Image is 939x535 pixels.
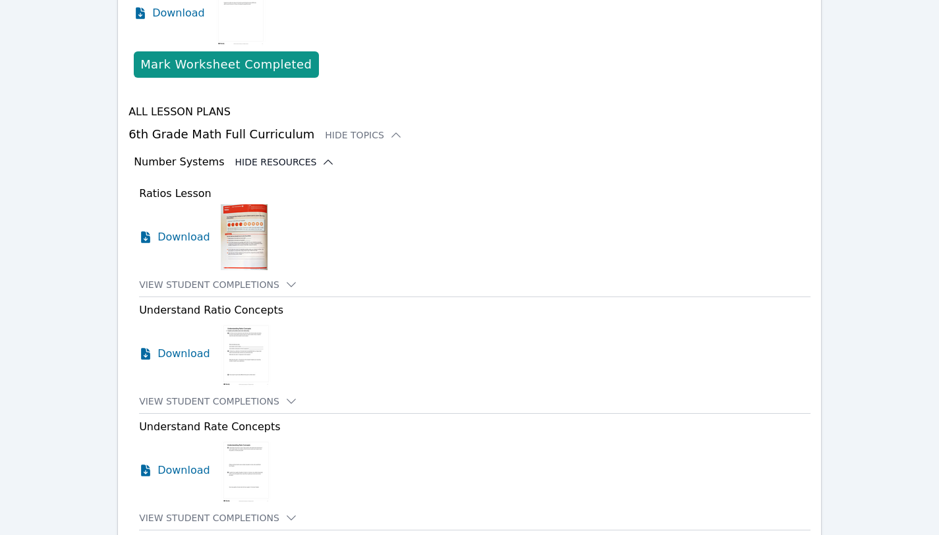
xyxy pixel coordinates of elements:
[221,321,271,387] img: Understand Ratio Concepts
[139,395,298,408] button: View Student Completions
[140,55,312,74] div: Mark Worksheet Completed
[235,155,335,169] button: Hide Resources
[157,346,210,362] span: Download
[221,437,271,503] img: Understand Rate Concepts
[139,204,210,270] a: Download
[157,229,210,245] span: Download
[139,511,298,524] button: View Student Completions
[139,278,298,291] button: View Student Completions
[128,104,811,120] h4: All Lesson Plans
[128,125,811,144] h3: 6th Grade Math Full Curriculum
[152,5,205,21] span: Download
[325,128,403,142] button: Hide Topics
[134,51,318,78] button: Mark Worksheet Completed
[157,463,210,478] span: Download
[134,154,224,170] h3: Number Systems
[139,304,283,316] span: Understand Ratio Concepts
[139,187,212,200] span: Ratios Lesson
[139,437,210,503] a: Download
[221,204,268,270] img: Ratios Lesson
[139,420,281,433] span: Understand Rate Concepts
[139,321,210,387] a: Download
